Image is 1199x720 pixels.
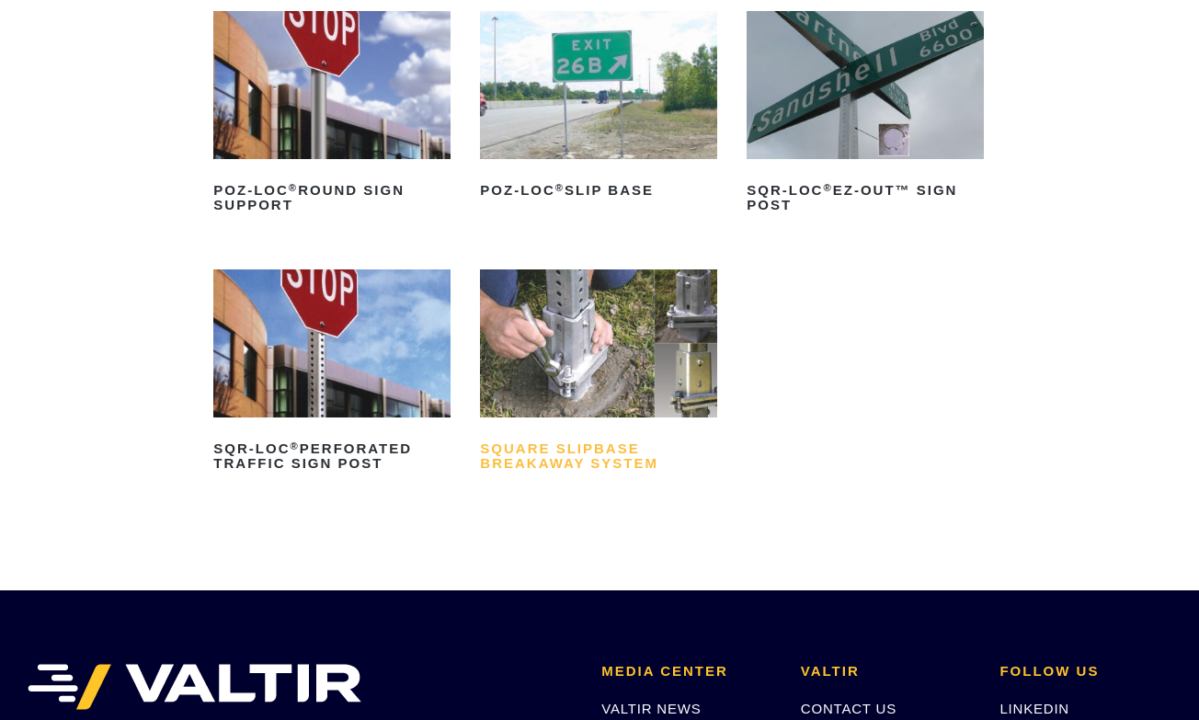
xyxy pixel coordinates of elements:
h2: Square Slipbase Breakaway System [480,434,717,478]
h2: POZ-LOC Round Sign Support [213,176,451,220]
a: VALTIR NEWS [601,701,701,716]
a: SQR-LOC®EZ-Out™ Sign Post [747,11,984,220]
a: LINKEDIN [999,701,1069,716]
h2: FOLLOW US [999,664,1171,680]
a: POZ-LOC®Round Sign Support [213,11,451,220]
h2: SQR-LOC EZ-Out™ Sign Post [747,176,984,220]
img: VALTIR [28,664,361,710]
h2: MEDIA CENTER [601,664,773,680]
a: CONTACT US [801,701,896,716]
h2: VALTIR [801,664,973,680]
sup: ® [289,182,298,193]
a: SQR-LOC®Perforated Traffic Sign Post [213,269,451,478]
a: POZ-LOC®Slip Base [480,11,717,205]
a: Square Slipbase Breakaway System [480,269,717,478]
h2: SQR-LOC Perforated Traffic Sign Post [213,434,451,478]
sup: ® [823,182,832,193]
sup: ® [555,182,565,193]
h2: POZ-LOC Slip Base [480,176,717,205]
sup: ® [291,440,300,451]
